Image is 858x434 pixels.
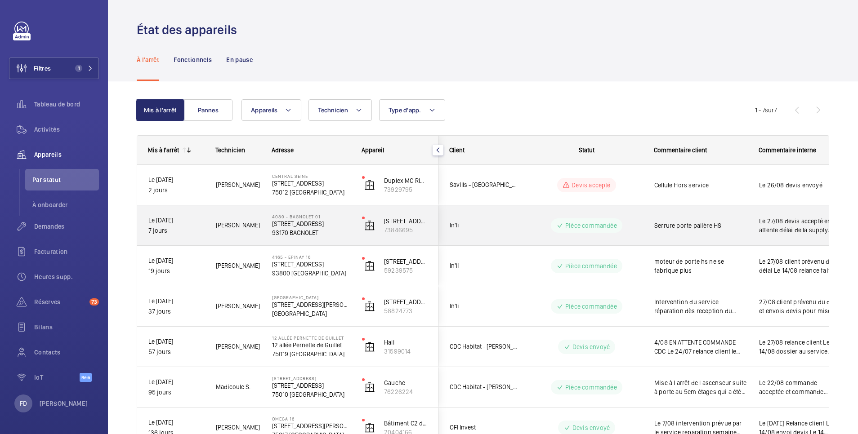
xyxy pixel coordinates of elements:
[389,106,421,114] span: Type d'app.
[148,337,204,347] p: Le [DATE]
[364,382,375,393] img: elevator.svg
[572,181,610,190] p: Devis accepté
[148,256,204,266] p: Le [DATE]
[9,58,99,79] button: Filtres1
[272,390,350,399] p: 75010 [GEOGRAPHIC_DATA]
[364,301,375,312] img: elevator.svg
[251,106,277,114] span: Appareils
[272,376,350,381] p: [STREET_ADDRESS]
[20,399,27,408] p: FD
[272,254,350,260] p: 4165 - EPINAY 16
[34,272,99,281] span: Heures supp.
[272,300,350,309] p: [STREET_ADDRESS][PERSON_NAME]
[216,180,260,190] span: [PERSON_NAME]
[148,387,204,398] p: 95 jours
[565,221,617,230] p: Pièce commandée
[308,99,372,121] button: Technicien
[379,99,445,121] button: Type d'app.
[654,297,747,315] span: Intervention du service réparation dès reception du materiel
[384,419,427,428] p: Bâtiment C2 duplex droit
[148,417,204,428] p: Le [DATE]
[362,146,428,154] div: Appareil
[137,55,159,64] p: À l'arrêt
[384,176,427,185] p: Duplex MC RIE gauche
[384,226,427,235] p: 73846695
[272,269,350,278] p: 93800 [GEOGRAPHIC_DATA]
[272,350,350,359] p: 75019 [GEOGRAPHIC_DATA]
[34,150,99,159] span: Appareils
[364,180,375,190] img: elevator.svg
[148,377,204,387] p: Le [DATE]
[272,146,294,154] span: Adresse
[272,309,350,318] p: [GEOGRAPHIC_DATA]
[216,382,260,392] span: Madicoule S.
[137,22,242,38] h1: État des appareils
[364,220,375,231] img: elevator.svg
[384,266,427,275] p: 59239575
[272,341,350,350] p: 12 allée Pernette de Guillet
[34,222,99,231] span: Demandes
[148,215,204,226] p: Le [DATE]
[384,378,427,387] p: Gauche
[148,347,204,357] p: 57 jours
[384,347,427,356] p: 31599014
[384,185,427,194] p: 73929795
[174,55,212,64] p: Fonctionnels
[148,185,204,195] p: 2 jours
[34,323,99,332] span: Bilans
[148,296,204,306] p: Le [DATE]
[449,146,465,154] span: Client
[272,188,350,197] p: 75012 [GEOGRAPHIC_DATA]
[148,306,204,317] p: 37 jours
[215,146,245,154] span: Technicien
[136,99,184,121] button: Mis à l'arrêt
[184,99,232,121] button: Pannes
[450,301,519,311] span: In'li
[34,297,86,306] span: Réserves
[34,100,99,109] span: Tableau de bord
[241,99,301,121] button: Appareils
[216,261,260,271] span: [PERSON_NAME]
[272,173,350,179] p: Central Seine
[32,175,99,184] span: Par statut
[272,416,350,421] p: OMEGA 16
[272,335,350,341] p: 12 allée Pernette de Guillet
[755,107,777,113] span: 1 - 7 7
[34,125,99,134] span: Activités
[216,220,260,230] span: [PERSON_NAME]
[759,257,841,275] span: Le 27/08 client prévenu du délai Le 14/08 relance faite a in'li le 11/08 devis envoyé
[272,260,350,269] p: [STREET_ADDRESS]
[34,247,99,256] span: Facturation
[318,106,348,114] span: Technicien
[579,146,594,154] span: Statut
[272,179,350,188] p: [STREET_ADDRESS]
[272,295,350,300] p: [GEOGRAPHIC_DATA]
[759,181,841,190] span: Le 26/08 devis envoyé
[364,261,375,271] img: elevator.svg
[654,146,707,154] span: Commentaire client
[654,221,747,230] span: Serrure porte palière HS
[226,55,253,64] p: En pause
[384,387,427,396] p: 76226224
[450,180,519,190] span: Savills - [GEOGRAPHIC_DATA]
[450,220,519,230] span: In'li
[565,261,617,270] p: Pièce commandée
[272,421,350,430] p: [STREET_ADDRESS][PERSON_NAME]
[450,261,519,271] span: In'li
[384,338,427,347] p: Hall
[572,342,610,351] p: Devis envoyé
[272,228,350,237] p: 93170 BAGNOLET
[272,381,350,390] p: [STREET_ADDRESS]
[654,257,747,275] span: moteur de porte hs ne se fabrique plus
[272,214,350,219] p: 4080 - BAGNOLET 01
[450,422,519,433] span: OFI Invest
[216,422,260,433] span: [PERSON_NAME]
[765,106,774,114] span: sur
[34,64,51,73] span: Filtres
[759,217,841,235] span: Le 27/08 devis accepté en attente délai de la supply Urgent Le 22/08 envoi du devis
[272,219,350,228] p: [STREET_ADDRESS]
[759,378,841,396] span: Le 22/08 commande acceptée et commande passé par la supply Le 14/08 toujours pas de nouvelles de ...
[384,297,427,306] p: [STREET_ADDRESS][PERSON_NAME]
[40,399,88,408] p: [PERSON_NAME]
[364,422,375,433] img: elevator.svg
